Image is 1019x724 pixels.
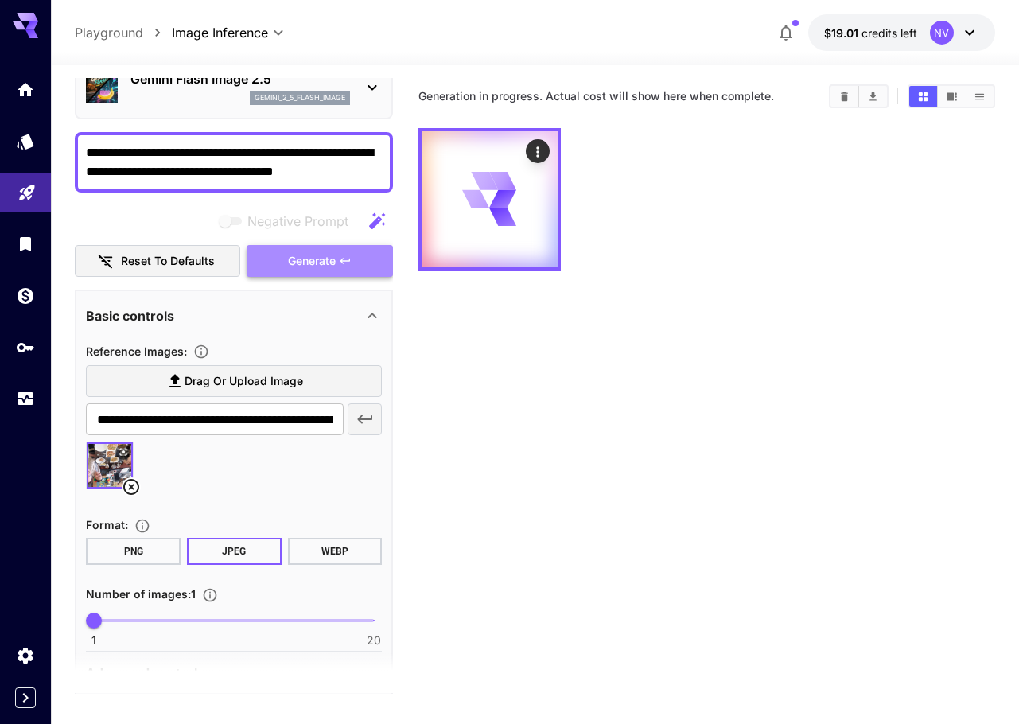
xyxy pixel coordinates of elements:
[86,306,174,325] p: Basic controls
[187,538,282,565] button: JPEG
[75,245,240,278] button: Reset to defaults
[15,687,36,708] button: Expand sidebar
[861,26,917,40] span: credits left
[830,86,858,107] button: Clear Images
[91,633,96,648] span: 1
[75,23,143,42] a: Playground
[128,518,157,534] button: Choose the file format for the output image.
[16,389,35,409] div: Usage
[938,86,966,107] button: Show images in video view
[172,23,268,42] span: Image Inference
[86,365,382,398] label: Drag or upload image
[930,21,954,45] div: NV
[824,25,917,41] div: $19.01239
[187,344,216,360] button: Upload a reference image to guide the result. This is needed for Image-to-Image or Inpainting. Su...
[18,177,37,197] div: Playground
[16,286,35,306] div: Wallet
[808,14,995,51] button: $19.01239NV
[16,234,35,254] div: Library
[130,69,350,88] p: Gemini Flash Image 2.5
[908,84,995,108] div: Show images in grid viewShow images in video viewShow images in list view
[255,92,345,103] p: gemini_2_5_flash_image
[288,251,336,271] span: Generate
[966,86,994,107] button: Show images in list view
[75,23,172,42] nav: breadcrumb
[196,587,224,603] button: Specify how many images to generate in a single request. Each image generation will be charged se...
[86,297,382,335] div: Basic controls
[86,63,382,111] div: Gemini Flash Image 2.5gemini_2_5_flash_image
[216,211,361,231] span: Negative prompts are not compatible with the selected model.
[909,86,937,107] button: Show images in grid view
[859,86,887,107] button: Download All
[86,344,187,358] span: Reference Images :
[829,84,889,108] div: Clear ImagesDownload All
[526,139,550,163] div: Actions
[824,26,861,40] span: $19.01
[367,633,381,648] span: 20
[86,518,128,531] span: Format :
[86,538,181,565] button: PNG
[86,587,196,601] span: Number of images : 1
[288,538,383,565] button: WEBP
[16,645,35,665] div: Settings
[247,212,348,231] span: Negative Prompt
[16,131,35,151] div: Models
[16,337,35,357] div: API Keys
[16,80,35,99] div: Home
[185,372,303,391] span: Drag or upload image
[418,89,774,103] span: Generation in progress. Actual cost will show here when complete.
[247,245,393,278] button: Generate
